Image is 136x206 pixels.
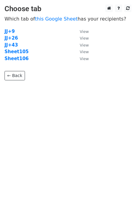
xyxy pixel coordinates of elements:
a: Sheet106 [5,56,29,61]
small: View [80,50,89,54]
a: JJ+9 [5,29,15,34]
p: Which tab of has your recipients? [5,16,131,22]
a: View [74,56,89,61]
small: View [80,43,89,47]
a: Sheet105 [5,49,29,54]
a: View [74,42,89,48]
a: ← Back [5,71,25,80]
small: View [80,36,89,40]
h3: Choose tab [5,5,131,13]
a: JJ+43 [5,42,18,48]
small: View [80,56,89,61]
a: View [74,35,89,41]
a: JJ+26 [5,35,18,41]
small: View [80,29,89,34]
a: View [74,29,89,34]
a: View [74,49,89,54]
a: this Google Sheet [35,16,78,22]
